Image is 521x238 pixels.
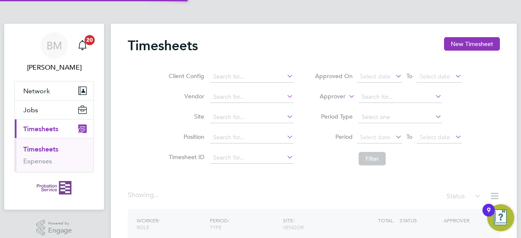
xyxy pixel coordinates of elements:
[360,133,390,141] span: Select date
[128,37,198,54] h2: Timesheets
[487,210,491,221] div: 9
[36,220,72,236] a: Powered byEngage
[210,71,293,83] input: Search for...
[47,40,62,51] span: BM
[74,32,91,59] a: 20
[360,73,390,80] span: Select date
[48,220,72,227] span: Powered by
[210,152,293,164] input: Search for...
[487,204,514,231] button: Open Resource Center, 9 new notifications
[14,181,94,195] a: Go to home page
[404,131,415,142] span: To
[166,72,204,80] label: Client Config
[48,227,72,234] span: Engage
[166,113,204,120] label: Site
[37,181,71,195] img: probationservice-logo-retina.png
[15,119,93,138] button: Timesheets
[359,152,386,165] button: Filter
[23,106,38,114] span: Jobs
[23,125,58,133] span: Timesheets
[315,113,353,120] label: Period Type
[4,24,104,210] nav: Main navigation
[15,100,93,119] button: Jobs
[128,191,161,200] div: Showing
[447,191,483,203] div: Status
[23,157,52,165] a: Expenses
[420,73,450,80] span: Select date
[307,92,346,101] label: Approver
[166,92,204,100] label: Vendor
[420,133,450,141] span: Select date
[359,111,442,123] input: Select one
[315,133,353,141] label: Period
[166,133,204,141] label: Position
[359,91,442,103] input: Search for...
[210,111,293,123] input: Search for...
[15,138,93,172] div: Timesheets
[404,70,415,81] span: To
[85,35,95,45] span: 20
[14,62,94,73] span: Benjamin Mayhew
[154,191,159,199] span: ...
[210,132,293,143] input: Search for...
[15,81,93,100] button: Network
[166,153,204,161] label: Timesheet ID
[23,145,58,153] a: Timesheets
[23,87,50,95] span: Network
[14,32,94,73] a: BM[PERSON_NAME]
[315,72,353,80] label: Approved On
[444,37,500,51] button: New Timesheet
[210,91,293,103] input: Search for...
